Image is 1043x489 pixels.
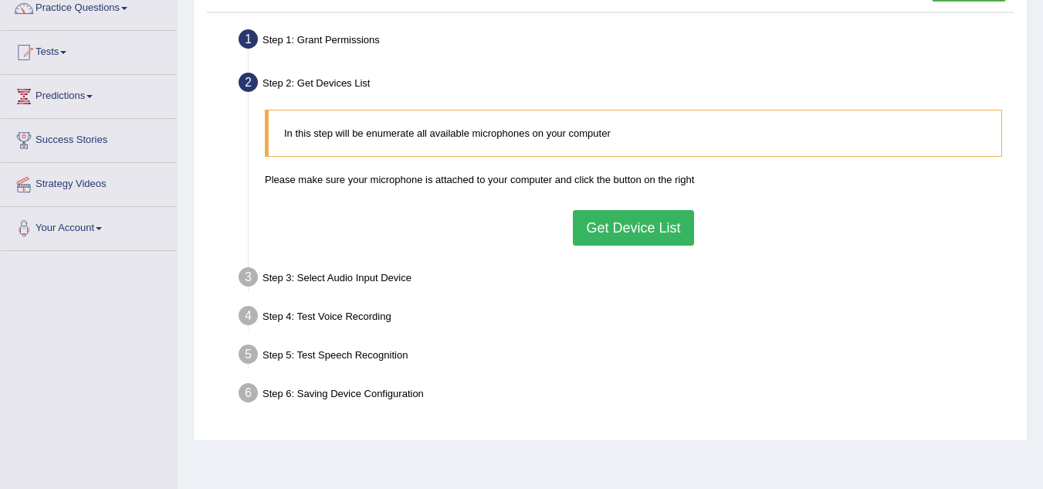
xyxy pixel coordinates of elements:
a: Your Account [1,207,177,246]
div: Step 4: Test Voice Recording [232,301,1020,335]
div: Step 6: Saving Device Configuration [232,379,1020,413]
blockquote: In this step will be enumerate all available microphones on your computer [265,110,1002,157]
button: Get Device List [573,210,693,246]
a: Success Stories [1,119,177,158]
div: Step 5: Test Speech Recognition [232,340,1020,374]
a: Predictions [1,75,177,114]
p: Please make sure your microphone is attached to your computer and click the button on the right [265,172,1002,187]
div: Step 2: Get Devices List [232,68,1020,102]
a: Tests [1,31,177,70]
div: Step 3: Select Audio Input Device [232,263,1020,297]
div: Step 1: Grant Permissions [232,25,1020,59]
a: Strategy Videos [1,163,177,202]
